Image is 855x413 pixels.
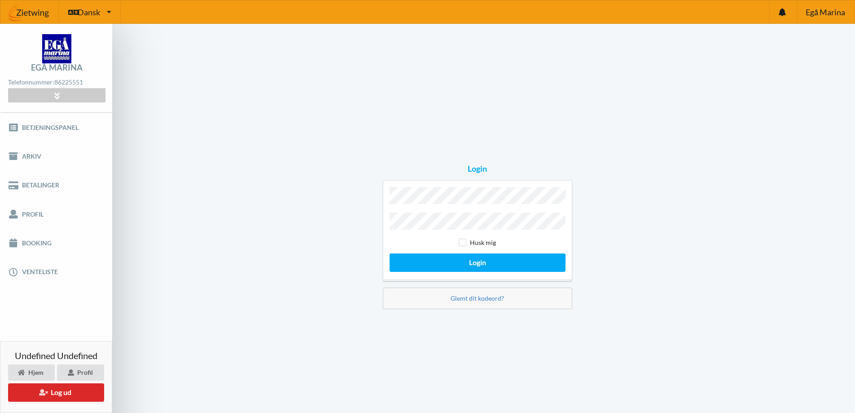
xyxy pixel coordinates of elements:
[806,8,845,16] span: Egå Marina
[451,294,504,302] a: Glemt dit kodeord?
[42,34,71,63] img: logo
[459,239,496,246] label: Husk mig
[8,364,55,381] div: Hjem
[57,364,104,381] div: Profil
[468,164,487,174] div: Login
[390,253,566,272] button: Login
[15,351,97,360] span: undefined undefined
[78,8,100,16] span: Dansk
[31,63,83,71] div: Egå Marina
[54,78,83,86] strong: 86225551
[8,383,104,402] button: Log ud
[8,76,105,89] div: Telefonnummer:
